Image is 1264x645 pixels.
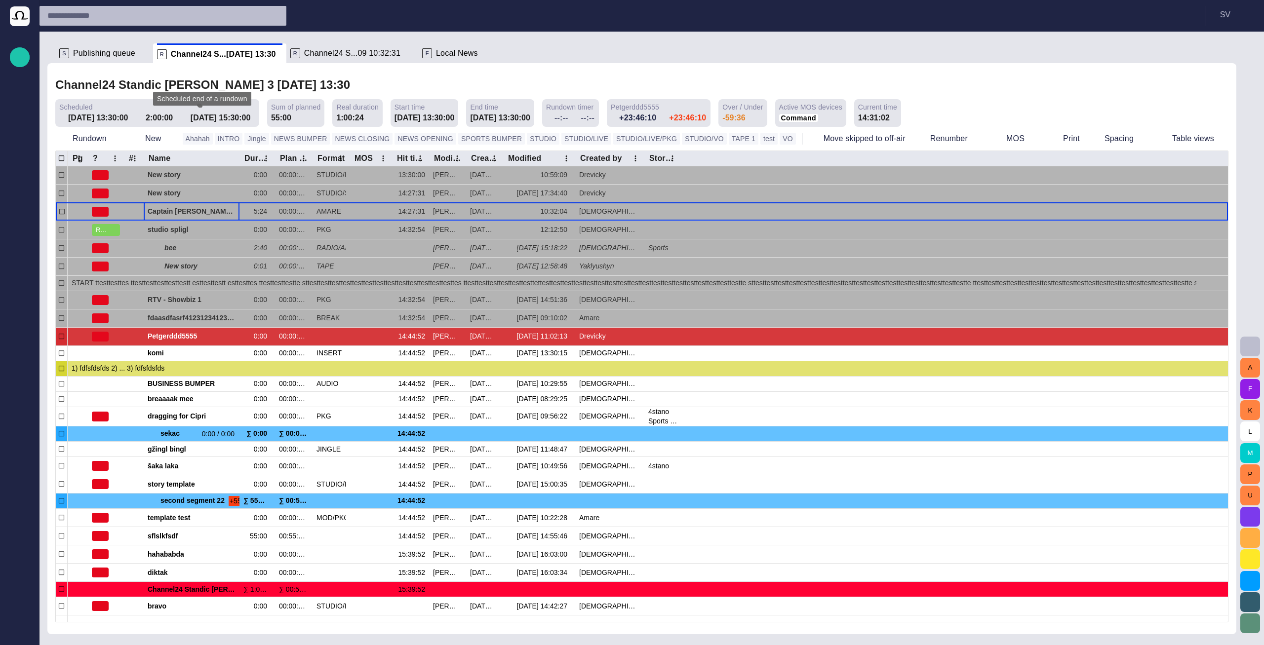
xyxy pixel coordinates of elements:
span: template test [148,513,236,523]
span: bee [164,243,236,253]
span: Publishing queue [14,129,26,141]
div: AMARE [316,207,341,216]
div: 0:00 [254,394,271,404]
div: RTV - Showbiz 1 [148,291,236,309]
div: 14:44:52 [396,445,425,454]
div: 05/09 10:29:55 [517,379,571,388]
div: Vedra [579,207,640,216]
span: Publishing queue KKK [14,149,26,160]
div: 00:00:00:00 [279,170,309,180]
button: Format column menu [334,152,348,165]
div: STUDIO/STUDIO [316,189,346,198]
div: 14:44:52 [396,493,425,508]
div: Channel24 Standic walkup 3 14/09 13:30 [148,582,236,597]
div: 20/08 08:29:25 [517,394,571,404]
div: RChannel24 S...[DATE] 13:30 [153,43,286,63]
button: F [1240,379,1260,399]
div: 10/09 13:29:41 [470,170,499,180]
div: AUDIO [316,379,338,388]
p: S [59,48,69,58]
div: Vedra [579,445,640,454]
div: 01/09 16:04:54 [470,262,499,271]
div: 21/08 12:13:06 [470,313,499,323]
div: 09/09 15:18:22 [517,243,571,253]
div: 00:00:00:00 [279,412,309,421]
div: šaka laka [148,457,236,475]
div: 00:00:00:00 [279,445,309,454]
p: Media [14,168,26,178]
span: Captain [PERSON_NAME] famous polar shipwreck as never seen before [148,207,236,216]
button: NEWS BUMPER [271,133,330,145]
div: 14:44:52 [396,426,425,441]
div: 17/09 09:56:22 [517,412,571,421]
span: Administration [14,188,26,200]
div: 04/09 09:54:05 [470,207,499,216]
button: Story locations column menu [666,152,679,165]
div: 19/08 09:15:46 [470,513,499,523]
div: 14:27:31 [396,189,425,198]
div: FLocal News [418,43,496,63]
p: Social Media [14,267,26,277]
div: 20/08 08:29:49 [470,348,499,358]
div: 00:00:00:00 [279,313,309,323]
div: komi [148,346,236,361]
div: Petgerddd5555 [148,328,236,345]
span: READY [96,225,108,235]
div: Stanislav Vedra (svedra) [433,225,462,234]
div: 14:32:54 [396,313,425,323]
div: 00:00:00:00 [279,243,309,253]
div: 00:00:00:00 [279,295,309,304]
button: Ahahah [183,133,213,145]
span: AI Assistant [14,326,26,338]
div: 15/09 16:03:34 [517,568,571,577]
button: ? column menu [108,152,122,165]
div: STUDIO/LIVE/PKG [316,480,346,489]
button: STUDIO/LIVE [561,133,611,145]
div: Stanislav Vedra (svedra) [433,445,462,454]
button: A [1240,358,1260,378]
div: 55:00 [250,531,271,541]
button: K [1240,400,1260,420]
p: [PERSON_NAME]'s media (playout) [14,228,26,237]
div: Stanislav Vedra (svedra) [433,262,462,271]
div: 0:00 [254,332,271,341]
p: Media-test with filter [14,208,26,218]
div: 20/08 10:43:23 [470,461,499,471]
div: PKG [316,412,331,421]
div: Vedra [579,531,640,541]
div: 00:00:00:00 [279,461,309,471]
span: fdaasdfasrf412312341234das [148,313,236,323]
button: # column menu [128,152,142,165]
button: Created column menu [487,152,501,165]
div: 01/09 14:55:46 [517,531,571,541]
button: INTRO [215,133,242,145]
div: 20/08 10:22:28 [517,513,571,523]
span: gžingl bingl [148,445,236,454]
button: VO [780,133,796,145]
div: Stanislav Vedra (svedra) [433,531,462,541]
div: 05/09 13:30:15 [517,348,571,358]
div: Octopus [10,342,30,362]
div: Stanislav Vedra (svedra) [433,189,462,198]
div: 0:00 [254,480,271,489]
div: Stanislav Vedra (svedra) [433,550,462,559]
div: 00:00:00:00 [279,225,309,234]
div: Stanislav Vedra (svedra) [433,394,462,404]
button: READY [92,221,120,239]
div: New story [148,258,236,275]
div: 00:00:00:00 [279,348,309,358]
div: Captain Scott’s famous polar shipwreck as never seen before [148,203,236,221]
div: Stanislav Vedra (svedra) [433,568,462,577]
div: MOD/PKG [316,513,346,523]
button: P [1240,464,1260,484]
div: Stanislav Vedra (svedra) [433,480,462,489]
div: 20/08 08:29:10 [470,445,499,454]
div: SPublishing queue [55,43,153,63]
div: Vedra [579,550,640,559]
div: hahababda [148,545,236,563]
div: story template [148,475,236,493]
button: STUDIO [527,133,559,145]
div: 0:00 [254,170,271,180]
div: 0:00 [254,461,271,471]
div: [PERSON_NAME]'s media (playout) [10,224,30,243]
